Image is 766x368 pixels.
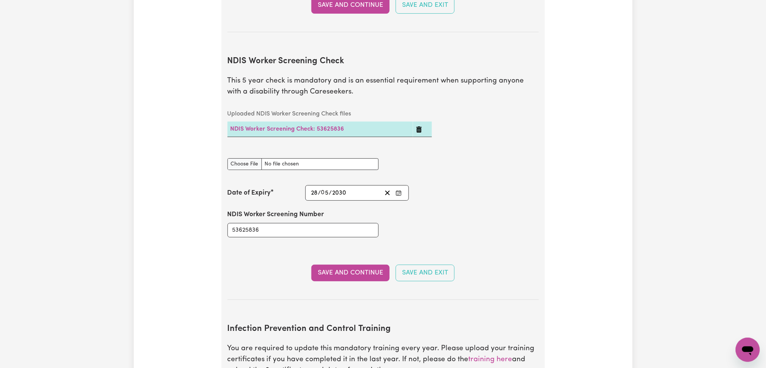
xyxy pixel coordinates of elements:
[227,188,271,198] label: Date of Expiry
[332,188,347,198] input: ----
[227,324,539,334] h2: Infection Prevention and Control Training
[311,188,318,198] input: --
[393,188,404,198] button: Enter the Date of Expiry of your NDIS Worker Screening Check
[231,126,344,132] a: NDIS Worker Screening Check: 53625836
[416,125,422,134] button: Delete NDIS Worker Screening Check: 53625836
[227,210,324,220] label: NDIS Worker Screening Number
[382,188,393,198] button: Clear date
[321,190,325,196] span: 0
[329,190,332,196] span: /
[396,265,455,281] button: Save and Exit
[227,76,539,98] p: This 5 year check is mandatory and is an essential requirement when supporting anyone with a disa...
[311,265,390,281] button: Save and Continue
[736,338,760,362] iframe: Button to launch messaging window
[322,188,329,198] input: --
[227,106,432,122] caption: Uploaded NDIS Worker Screening Check files
[469,356,512,363] a: training here
[318,190,321,196] span: /
[227,56,539,67] h2: NDIS Worker Screening Check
